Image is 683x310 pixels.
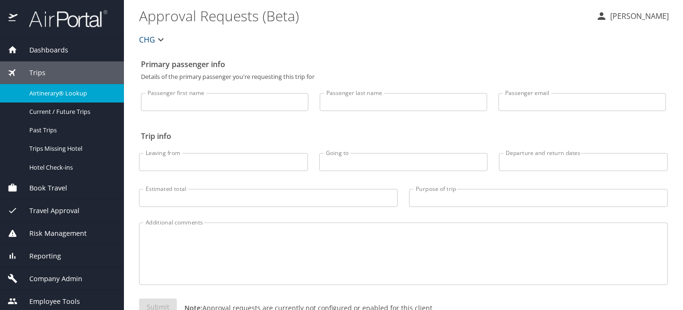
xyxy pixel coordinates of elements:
[18,274,82,284] span: Company Admin
[29,89,113,98] span: Airtinerary® Lookup
[29,163,113,172] span: Hotel Check-ins
[18,183,67,193] span: Book Travel
[18,296,80,307] span: Employee Tools
[18,206,79,216] span: Travel Approval
[607,10,669,22] p: [PERSON_NAME]
[141,129,666,144] h2: Trip info
[592,8,673,25] button: [PERSON_NAME]
[18,251,61,261] span: Reporting
[29,107,113,116] span: Current / Future Trips
[18,68,45,78] span: Trips
[141,74,666,80] p: Details of the primary passenger you're requesting this trip for
[139,33,155,46] span: CHG
[18,9,107,28] img: airportal-logo.png
[9,9,18,28] img: icon-airportal.png
[29,144,113,153] span: Trips Missing Hotel
[141,57,666,72] h2: Primary passenger info
[18,45,68,55] span: Dashboards
[135,30,170,49] button: CHG
[139,1,588,30] h1: Approval Requests (Beta)
[18,228,87,239] span: Risk Management
[29,126,113,135] span: Past Trips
